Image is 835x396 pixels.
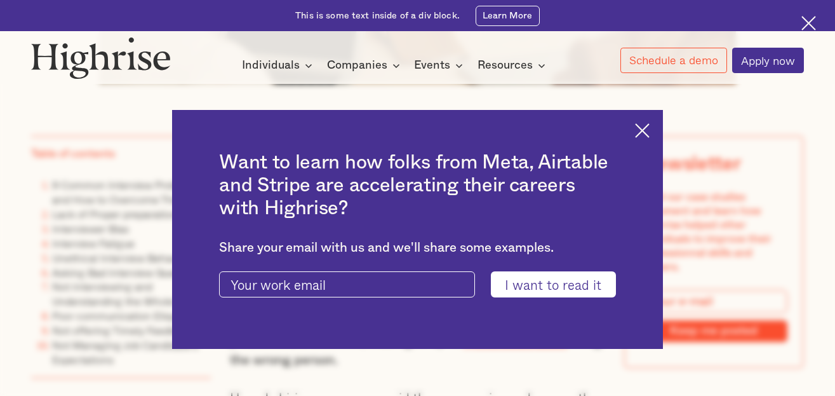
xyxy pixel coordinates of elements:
[242,58,316,73] div: Individuals
[478,58,549,73] div: Resources
[327,58,404,73] div: Companies
[476,6,540,26] a: Learn More
[491,271,616,297] input: I want to read it
[414,58,467,73] div: Events
[732,48,804,74] a: Apply now
[31,37,171,79] img: Highrise logo
[620,48,727,73] a: Schedule a demo
[219,271,474,297] input: Your work email
[801,16,816,31] img: Cross icon
[635,123,650,138] img: Cross icon
[242,58,300,73] div: Individuals
[414,58,450,73] div: Events
[295,10,460,22] div: This is some text inside of a div block.
[327,58,387,73] div: Companies
[219,240,616,256] div: Share your email with us and we'll share some examples.
[219,271,616,297] form: current-ascender-blog-article-modal-form
[219,151,616,219] h2: Want to learn how folks from Meta, Airtable and Stripe are accelerating their careers with Highrise?
[478,58,533,73] div: Resources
